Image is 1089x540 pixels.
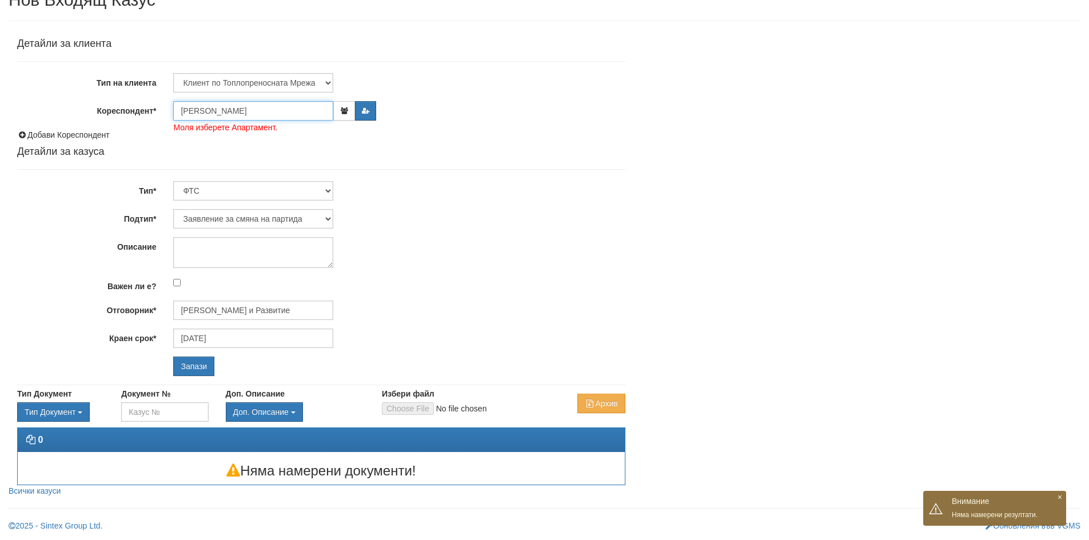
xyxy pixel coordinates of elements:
input: Търсене по Име / Имейл [173,329,333,348]
div: Добави Кореспондент [17,129,625,141]
a: Обновления във VGMS [986,521,1080,530]
span: Моля изберете Апартамент. [173,122,277,133]
label: Отговорник* [9,301,165,316]
span: Доп. Описание [233,407,289,417]
span: Тип Документ [25,407,75,417]
label: Тип Документ [17,388,72,399]
button: Доп. Описание [226,402,303,422]
button: Архив [577,394,625,413]
a: Всички казуси [9,486,61,495]
label: Описание [9,237,165,253]
label: Доп. Описание [226,388,285,399]
h2: Внимание [952,497,1060,506]
label: Избери файл [382,388,434,399]
div: Двоен клик, за изчистване на избраната стойност. [226,402,365,422]
h3: Няма намерени документи! [18,463,625,478]
h4: Детайли за клиента [17,38,625,50]
h4: Детайли за казуса [17,146,625,158]
label: Тип на клиента [9,73,165,89]
div: Двоен клик, за изчистване на избраната стойност. [17,402,104,422]
label: Кореспондент* [9,101,165,117]
input: Запази [173,357,214,376]
label: Документ № [121,388,170,399]
span: × [1058,493,1062,502]
a: 2025 - Sintex Group Ltd. [9,521,103,530]
strong: 0 [38,435,43,445]
button: Тип Документ [17,402,90,422]
label: Важен ли е? [9,277,165,292]
label: Краен срок* [9,329,165,344]
div: Няма намерени резултати. [923,491,1066,526]
label: Подтип* [9,209,165,225]
input: Търсене по Име / Имейл [173,301,333,320]
input: ЕГН/Име/Адрес/Аб.№/Парт.№/Тел./Email [173,101,333,121]
input: Казус № [121,402,208,422]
